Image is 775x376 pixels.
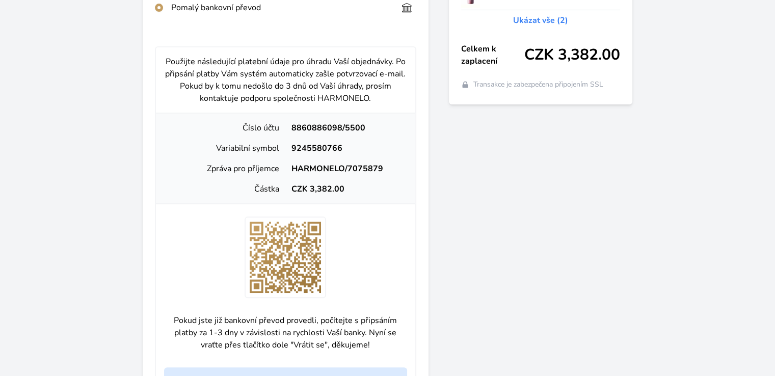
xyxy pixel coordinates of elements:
[164,306,407,359] p: Pokud jste již bankovní převod provedli, počítejte s připsáním platby za 1-3 dny v závislosti na ...
[245,217,326,298] img: 8H+9iLSPUjijkAAAAASUVORK5CYII=
[461,43,524,67] span: Celkem k zaplacení
[285,163,407,175] div: HARMONELO/7075879
[397,2,416,14] img: bankTransfer_IBAN.svg
[524,46,620,64] span: CZK 3,382.00
[164,142,285,154] div: Variabilní symbol
[164,183,285,195] div: Částka
[164,122,285,134] div: Číslo účtu
[513,14,568,26] a: Ukázat vše (2)
[285,122,407,134] div: 8860886098/5500
[285,142,407,154] div: 9245580766
[473,79,603,90] span: Transakce je zabezpečena připojením SSL
[285,183,407,195] div: CZK 3,382.00
[171,2,389,14] div: Pomalý bankovní převod
[164,56,407,104] p: Použijte následující platební údaje pro úhradu Vaší objednávky. Po připsání platby Vám systém aut...
[164,163,285,175] div: Zpráva pro příjemce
